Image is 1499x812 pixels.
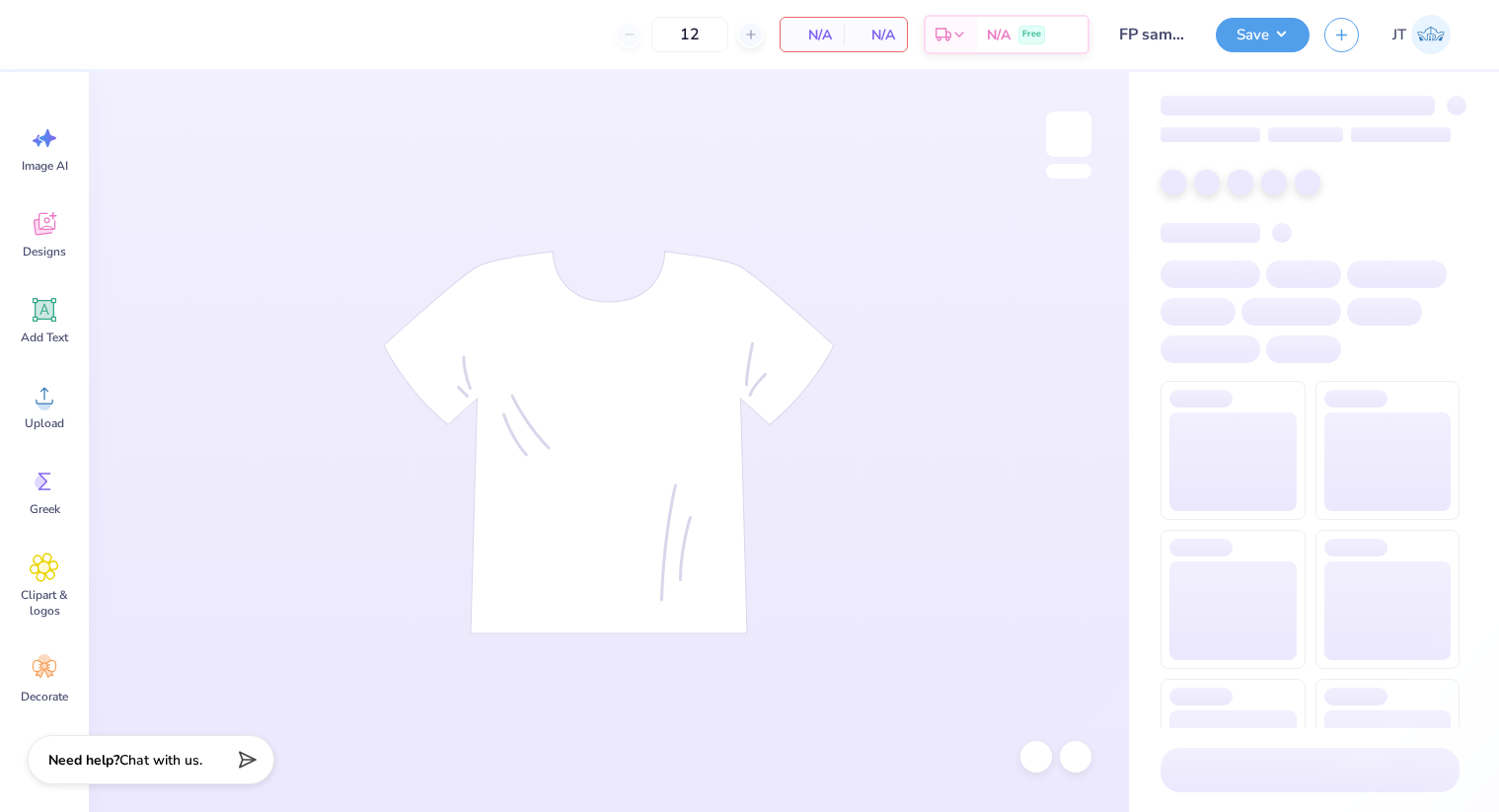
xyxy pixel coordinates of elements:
span: Chat with us. [119,751,202,770]
span: Decorate [21,689,68,704]
span: Free [1022,28,1041,41]
span: Upload [25,415,64,431]
button: Save [1216,18,1310,52]
span: Add Text [21,330,68,345]
span: Designs [23,244,66,259]
strong: Need help? [48,751,119,770]
span: Clipart & logos [12,587,77,619]
span: JT [1392,24,1406,46]
span: Greek [30,501,60,517]
span: N/A [792,25,832,45]
img: Jolijt Tamanaha [1411,15,1451,54]
img: tee-skeleton.svg [383,251,835,634]
span: N/A [987,25,1011,45]
input: Untitled Design [1104,15,1201,54]
span: Image AI [22,158,68,174]
input: – – [651,17,728,52]
a: JT [1384,15,1460,54]
span: N/A [856,25,895,45]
